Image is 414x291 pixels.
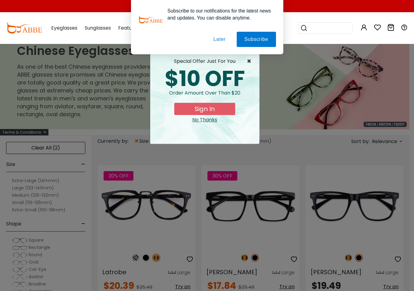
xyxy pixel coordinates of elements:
[155,58,254,65] div: special offer just for you
[155,116,254,124] div: Close
[155,89,254,103] div: Order amount over than $20
[237,32,276,47] button: Subscribe
[138,7,163,32] img: notification icon
[163,7,276,21] div: Subscribe to our notifications for the latest news and updates. You can disable anytime.
[206,32,233,47] button: Later
[247,58,254,65] span: ×
[155,68,254,89] div: $10 OFF
[174,103,235,115] button: Sign In
[247,58,254,65] button: Close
